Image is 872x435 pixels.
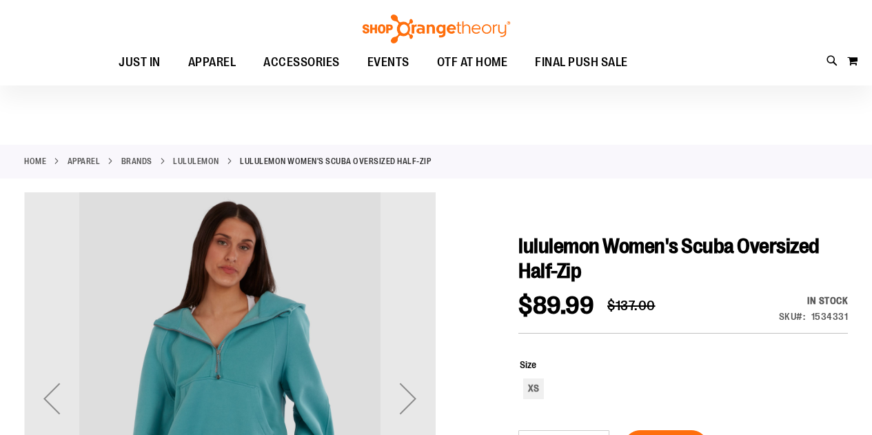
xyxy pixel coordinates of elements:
[188,47,236,78] span: APPAREL
[119,47,161,78] span: JUST IN
[523,378,544,399] div: XS
[520,359,536,370] span: Size
[518,292,594,320] span: $89.99
[240,155,431,168] strong: lululemon Women's Scuba Oversized Half-Zip
[779,311,806,322] strong: SKU
[779,294,849,307] div: In stock
[535,47,628,78] span: FINAL PUSH SALE
[173,155,219,168] a: lululemon
[361,14,512,43] img: Shop Orangetheory
[24,155,46,168] a: Home
[607,298,656,314] span: $137.00
[263,47,340,78] span: ACCESSORIES
[779,294,849,307] div: Availability
[121,155,152,168] a: BRANDS
[68,155,101,168] a: APPAREL
[811,310,849,323] div: 1534331
[437,47,508,78] span: OTF AT HOME
[518,234,820,283] span: lululemon Women's Scuba Oversized Half-Zip
[367,47,409,78] span: EVENTS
